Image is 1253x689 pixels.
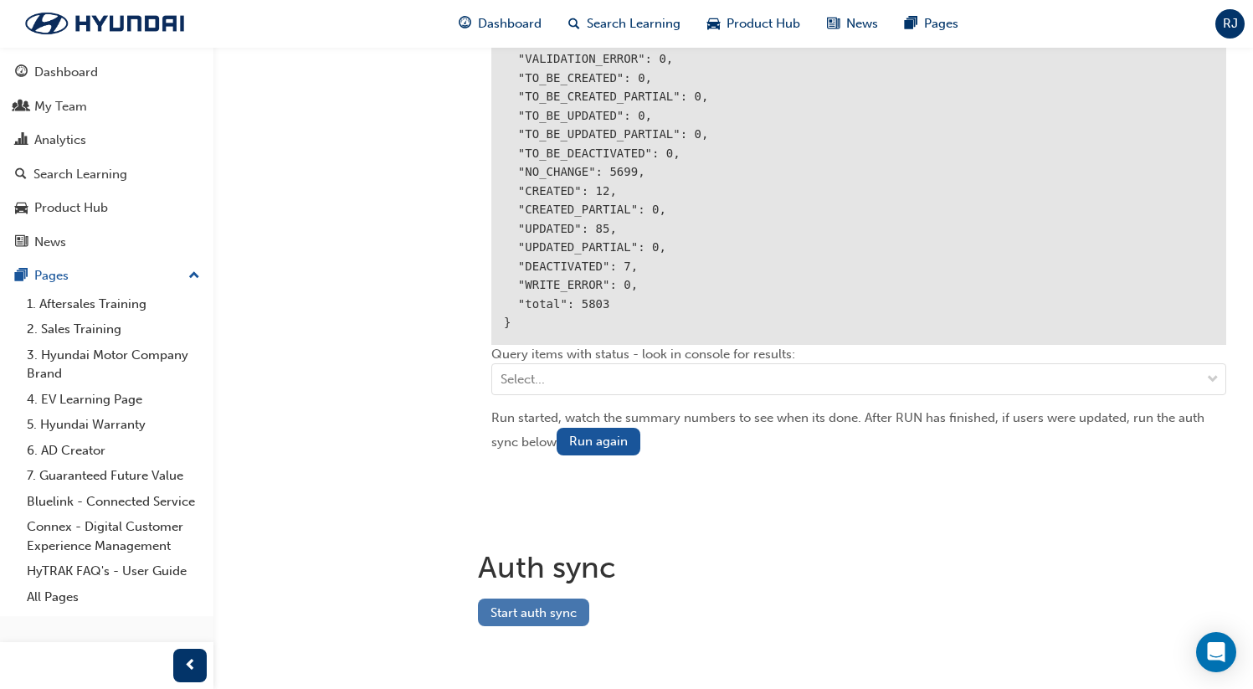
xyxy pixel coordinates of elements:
[445,7,555,41] a: guage-iconDashboard
[188,265,200,287] span: up-icon
[846,14,878,33] span: News
[1207,369,1219,391] span: down-icon
[20,514,207,558] a: Connex - Digital Customer Experience Management
[8,6,201,41] img: Trak
[20,316,207,342] a: 2. Sales Training
[478,549,1240,586] h1: Auth sync
[15,201,28,216] span: car-icon
[184,656,197,676] span: prev-icon
[557,428,640,455] button: Run again
[555,7,694,41] a: search-iconSearch Learning
[20,489,207,515] a: Bluelink - Connected Service
[20,342,207,387] a: 3. Hyundai Motor Company Brand
[7,227,207,258] a: News
[20,463,207,489] a: 7. Guaranteed Future Value
[15,65,28,80] span: guage-icon
[7,91,207,122] a: My Team
[1196,632,1236,672] div: Open Intercom Messenger
[34,266,69,285] div: Pages
[34,97,87,116] div: My Team
[20,387,207,413] a: 4. EV Learning Page
[459,13,471,34] span: guage-icon
[34,233,66,252] div: News
[20,558,207,584] a: HyTRAK FAQ's - User Guide
[568,13,580,34] span: search-icon
[7,54,207,260] button: DashboardMy TeamAnalyticsSearch LearningProduct HubNews
[707,13,720,34] span: car-icon
[501,370,545,389] div: Select...
[491,409,1226,455] div: Run started, watch the summary numbers to see when its done. After RUN has finished, if users wer...
[20,438,207,464] a: 6. AD Creator
[587,14,680,33] span: Search Learning
[15,167,27,183] span: search-icon
[905,13,917,34] span: pages-icon
[15,100,28,115] span: people-icon
[7,125,207,156] a: Analytics
[891,7,972,41] a: pages-iconPages
[827,13,840,34] span: news-icon
[924,14,958,33] span: Pages
[15,133,28,148] span: chart-icon
[7,159,207,190] a: Search Learning
[7,193,207,224] a: Product Hub
[20,412,207,438] a: 5. Hyundai Warranty
[478,599,589,626] button: Start auth sync
[34,63,98,82] div: Dashboard
[478,14,542,33] span: Dashboard
[34,198,108,218] div: Product Hub
[694,7,814,41] a: car-iconProduct Hub
[491,345,1226,409] div: Query items with status - look in console for results:
[34,131,86,150] div: Analytics
[727,14,800,33] span: Product Hub
[7,260,207,291] button: Pages
[7,57,207,88] a: Dashboard
[15,235,28,250] span: news-icon
[1223,14,1238,33] span: RJ
[15,269,28,284] span: pages-icon
[20,584,207,610] a: All Pages
[1215,9,1245,39] button: RJ
[814,7,891,41] a: news-iconNews
[20,291,207,317] a: 1. Aftersales Training
[33,165,127,184] div: Search Learning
